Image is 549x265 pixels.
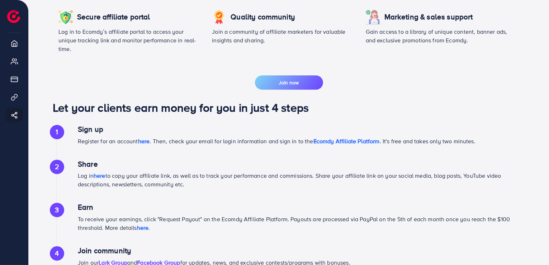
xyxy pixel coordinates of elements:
p: Gain access to a library of unique content, banner ads, and exclusive promotions from Ecomdy. [366,27,508,45]
p: Join a community of affiliate marketers for valuable insights and sharing. [212,27,354,45]
h4: Join community [78,246,514,255]
h4: Earn [78,203,514,212]
div: 3 [50,203,64,217]
h4: Share [78,160,514,169]
span: Ecomdy Affiliate Platform [313,137,380,145]
div: 2 [50,160,64,174]
img: icon revenue share [212,10,226,24]
h4: Marketing & sales support [384,13,473,22]
span: here [137,224,149,232]
span: Join now [279,79,299,86]
img: logo [7,10,20,23]
h4: Secure affiliate portal [77,13,150,22]
span: here [94,172,105,180]
button: Join now [255,75,323,90]
img: icon revenue share [58,10,73,24]
h4: Quality community [231,13,295,22]
iframe: Chat [519,233,544,260]
img: icon revenue share [366,10,380,24]
p: Log in to copy your affiliate link, as well as to track your performance and commissions. Share y... [78,171,514,189]
p: To receive your earnings, click "Request Payout" on the Ecomdy Affiliate Platform. Payouts are pr... [78,215,514,232]
p: Register for an account . Then, check your email for login information and sign in to the . It's ... [78,137,514,145]
span: here [138,137,150,145]
h4: Sign up [78,125,514,134]
h1: Let your clients earn money for you in just 4 steps [53,101,525,114]
div: 1 [50,125,64,139]
p: Log in to Ecomdy’s affiliate portal to access your unique tracking link and monitor performance i... [58,27,200,53]
div: 4 [50,246,64,261]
